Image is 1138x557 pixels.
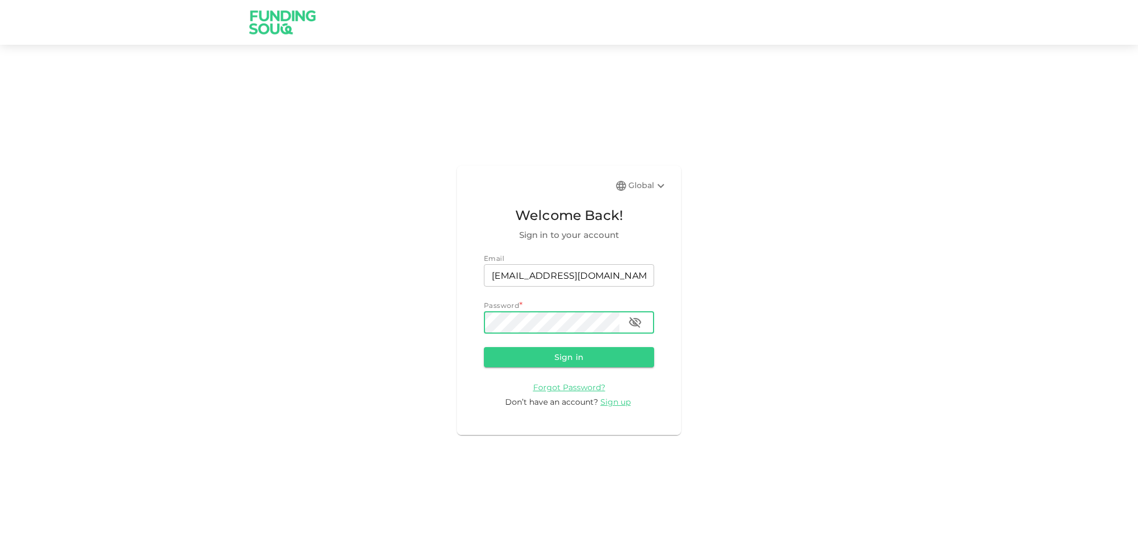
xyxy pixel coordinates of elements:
[484,301,519,310] span: Password
[484,205,654,226] span: Welcome Back!
[600,397,631,407] span: Sign up
[505,397,598,407] span: Don’t have an account?
[484,254,504,263] span: Email
[484,311,619,334] input: password
[533,382,605,392] a: Forgot Password?
[484,264,654,287] input: email
[628,179,668,193] div: Global
[484,228,654,242] span: Sign in to your account
[484,347,654,367] button: Sign in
